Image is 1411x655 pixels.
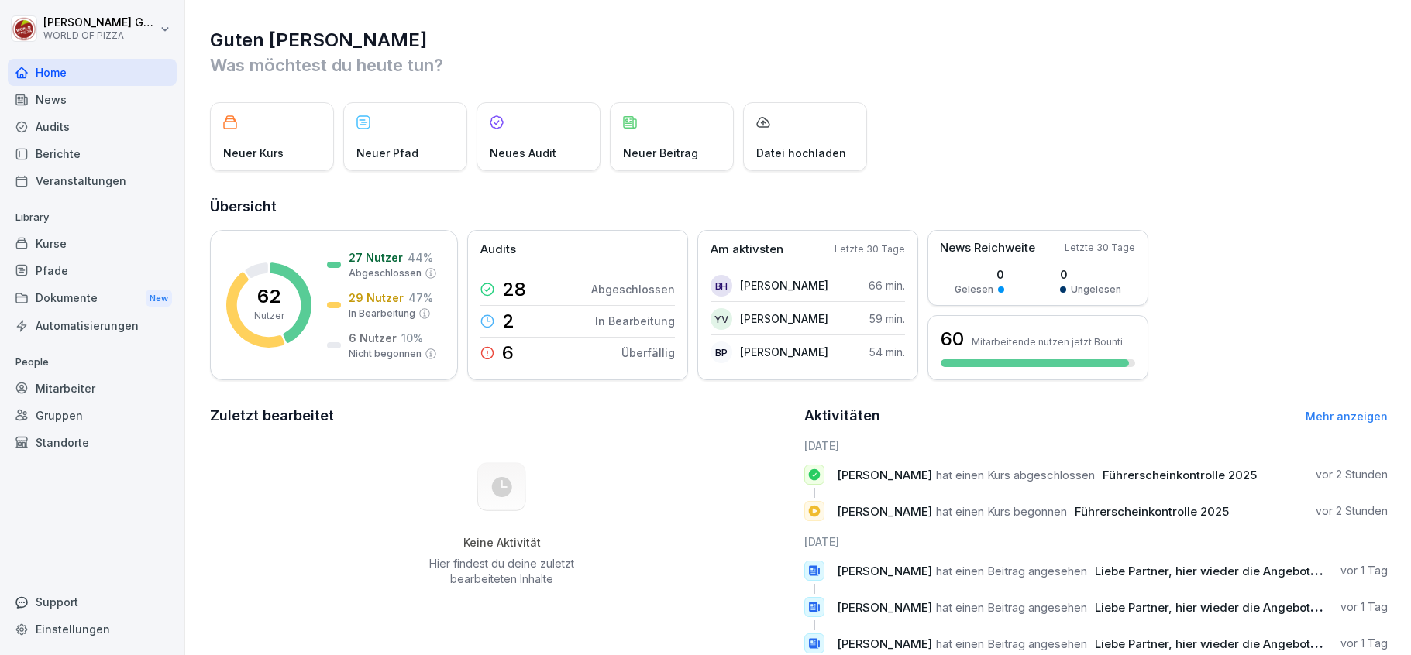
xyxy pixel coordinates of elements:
span: [PERSON_NAME] [837,468,932,482]
p: Was möchtest du heute tun? [210,53,1388,77]
div: BH [711,275,732,297]
span: [PERSON_NAME] [837,636,932,651]
span: [PERSON_NAME] [837,564,932,578]
p: vor 1 Tag [1340,636,1388,651]
p: 47 % [408,290,433,306]
p: In Bearbeitung [349,307,415,321]
p: Am aktivsten [711,241,783,259]
p: Ungelesen [1071,283,1121,297]
a: Pfade [8,257,177,284]
p: Neuer Beitrag [623,145,698,161]
a: Home [8,59,177,86]
p: 28 [502,280,526,299]
h2: Übersicht [210,196,1388,218]
p: 6 Nutzer [349,330,397,346]
p: Neuer Pfad [356,145,418,161]
p: 66 min. [869,277,905,293]
p: 29 Nutzer [349,290,404,306]
a: Mitarbeiter [8,375,177,402]
h6: [DATE] [804,533,1388,550]
h3: 60 [941,326,964,352]
p: Neues Audit [490,145,556,161]
span: [PERSON_NAME] [837,600,932,615]
p: Nutzer [254,309,284,323]
a: News [8,86,177,113]
p: Nicht begonnen [349,347,422,361]
p: In Bearbeitung [595,313,675,329]
p: 0 [955,266,1004,283]
p: 44 % [408,249,433,266]
span: [PERSON_NAME] [837,504,932,519]
p: News Reichweite [940,239,1035,257]
p: Datei hochladen [756,145,846,161]
p: [PERSON_NAME] [740,310,828,327]
h1: Guten [PERSON_NAME] [210,28,1388,53]
a: Veranstaltungen [8,167,177,194]
p: Abgeschlossen [349,266,422,280]
span: hat einen Beitrag angesehen [936,636,1087,651]
p: Audits [480,241,516,259]
h2: Aktivitäten [804,405,880,427]
p: Hier findest du deine zuletzt bearbeiteten Inhalte [424,556,580,587]
p: Mitarbeitende nutzen jetzt Bounti [972,336,1123,348]
p: vor 2 Stunden [1316,467,1388,482]
p: vor 1 Tag [1340,599,1388,615]
span: hat einen Beitrag angesehen [936,600,1087,615]
div: New [146,290,172,307]
span: hat einen Kurs abgeschlossen [936,468,1095,482]
p: 6 [502,344,514,362]
span: Führerscheinkontrolle 2025 [1075,504,1229,519]
a: Automatisierungen [8,312,177,339]
p: 59 min. [869,310,905,327]
p: Letzte 30 Tage [835,242,905,256]
span: Führerscheinkontrolle 2025 [1103,468,1257,482]
p: Library [8,205,177,230]
p: Neuer Kurs [223,145,284,161]
a: Einstellungen [8,616,177,643]
p: 54 min. [869,344,905,360]
h5: Keine Aktivität [424,536,580,550]
a: DokumenteNew [8,284,177,313]
p: Überfällig [621,345,675,361]
p: People [8,350,177,375]
div: Support [8,588,177,616]
span: hat einen Kurs begonnen [936,504,1067,519]
a: Kurse [8,230,177,257]
p: 62 [257,287,280,306]
p: [PERSON_NAME] Goldmann [43,16,157,29]
a: Gruppen [8,402,177,429]
p: 0 [1060,266,1121,283]
a: Audits [8,113,177,140]
p: 27 Nutzer [349,249,403,266]
div: Dokumente [8,284,177,313]
p: 10 % [401,330,423,346]
h6: [DATE] [804,437,1388,454]
p: vor 2 Stunden [1316,503,1388,519]
p: [PERSON_NAME] [740,277,828,293]
a: Mehr anzeigen [1306,410,1388,423]
p: Abgeschlossen [591,281,675,297]
a: Standorte [8,429,177,456]
p: Letzte 30 Tage [1065,241,1135,255]
p: vor 1 Tag [1340,563,1388,578]
div: BP [711,341,732,363]
span: hat einen Beitrag angesehen [936,564,1087,578]
p: [PERSON_NAME] [740,344,828,360]
div: YV [711,308,732,330]
h2: Zuletzt bearbeitet [210,405,793,427]
p: 2 [502,312,514,331]
a: Berichte [8,140,177,167]
p: Gelesen [955,283,993,297]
